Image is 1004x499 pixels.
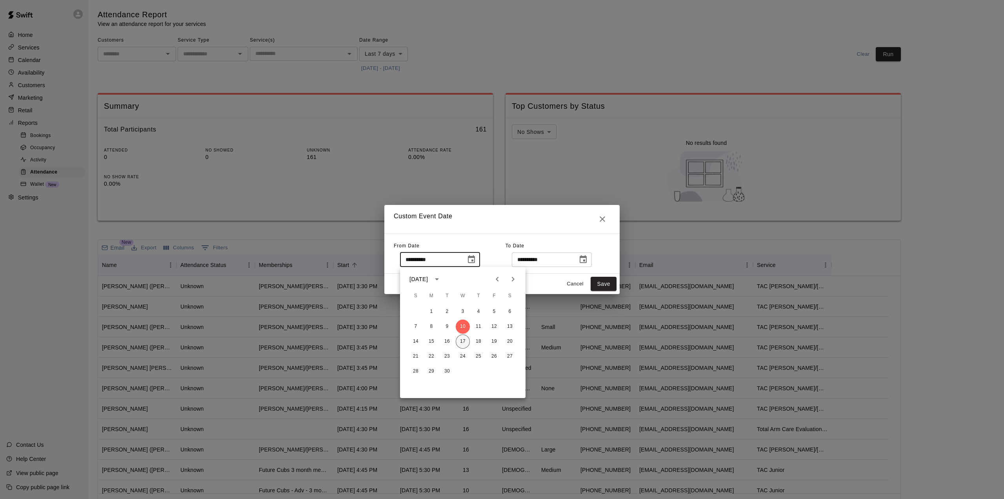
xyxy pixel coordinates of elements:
div: [DATE] [409,275,428,283]
button: 6 [503,305,517,319]
button: 23 [440,349,454,364]
button: 29 [424,364,438,378]
button: 26 [487,349,501,364]
span: From Date [394,243,420,249]
button: 2 [440,305,454,319]
h2: Custom Event Date [384,205,620,233]
button: calendar view is open, switch to year view [430,272,444,286]
span: Thursday [471,288,486,304]
button: 30 [440,364,454,378]
button: 5 [487,305,501,319]
button: 21 [409,349,423,364]
span: Monday [424,288,438,304]
button: Close [595,211,610,227]
button: 18 [471,334,486,349]
button: 7 [409,320,423,334]
span: Friday [487,288,501,304]
button: Next month [505,271,521,287]
button: 14 [409,334,423,349]
button: Choose date, selected date is Sep 10, 2025 [464,252,479,267]
button: 25 [471,349,486,364]
button: 3 [456,305,470,319]
button: 28 [409,364,423,378]
button: 11 [471,320,486,334]
button: 4 [471,305,486,319]
button: 9 [440,320,454,334]
button: 8 [424,320,438,334]
span: Saturday [503,288,517,304]
button: 19 [487,334,501,349]
button: 20 [503,334,517,349]
button: 10 [456,320,470,334]
button: Previous month [489,271,505,287]
button: 1 [424,305,438,319]
span: To Date [506,243,524,249]
button: Save [591,277,617,291]
button: 12 [487,320,501,334]
button: 22 [424,349,438,364]
button: 13 [503,320,517,334]
button: 27 [503,349,517,364]
span: Sunday [409,288,423,304]
button: Cancel [562,278,587,290]
button: 15 [424,334,438,349]
span: Wednesday [456,288,470,304]
span: Tuesday [440,288,454,304]
button: 16 [440,334,454,349]
button: Choose date, selected date is Sep 17, 2025 [575,252,591,267]
button: 17 [456,334,470,349]
button: 24 [456,349,470,364]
